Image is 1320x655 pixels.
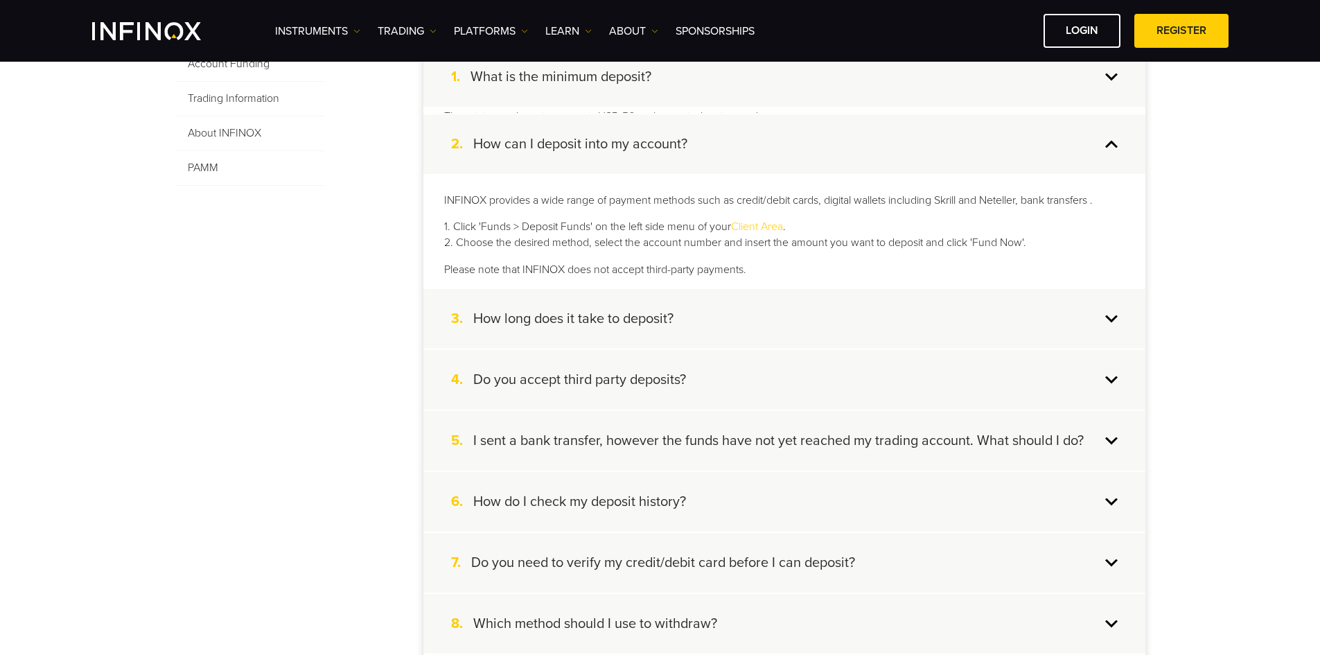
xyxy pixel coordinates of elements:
[175,47,324,82] span: Account Funding
[473,432,1084,450] h4: I sent a bank transfer, however the funds have not yet reached my trading account. What should I do?
[451,135,473,153] span: 2.
[451,371,473,389] span: 4.
[676,23,755,40] a: SPONSORSHIPS
[275,23,360,40] a: Instruments
[1044,14,1120,48] a: LOGIN
[471,554,855,572] h4: Do you need to verify my credit/debit card before I can deposit?
[444,262,1125,278] p: Please note that INFINOX does not accept third-party payments.
[444,193,1125,209] p: INFINOX provides a wide range of payment methods such as credit/debit cards, digital wallets incl...
[451,432,473,450] span: 5.
[451,615,473,633] span: 8.
[1134,14,1229,48] a: REGISTER
[451,310,473,328] span: 3.
[473,371,686,389] h4: Do you accept third party deposits?
[470,68,651,86] h4: What is the minimum deposit?
[451,68,470,86] span: 1.
[731,220,783,234] a: Client Area
[473,135,687,153] h4: How can I deposit into my account?
[451,554,471,572] span: 7.
[473,615,717,633] h4: Which method should I use to withdraw?
[378,23,437,40] a: TRADING
[444,219,1125,251] p: 1. Click 'Funds > Deposit Funds' on the left side menu of your . 2. Choose the desired method, se...
[175,82,324,116] span: Trading Information
[473,310,674,328] h4: How long does it take to deposit?
[545,23,592,40] a: Learn
[454,23,528,40] a: PLATFORMS
[175,151,324,186] span: PAMM
[473,493,686,511] h4: How do I check my deposit history?
[609,23,658,40] a: ABOUT
[451,493,473,511] span: 6.
[175,116,324,151] span: About INFINOX
[92,22,234,40] a: INFINOX Logo
[444,109,1125,125] p: The minimum deposit amount is USD 50 or the equivalent in your base currency.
